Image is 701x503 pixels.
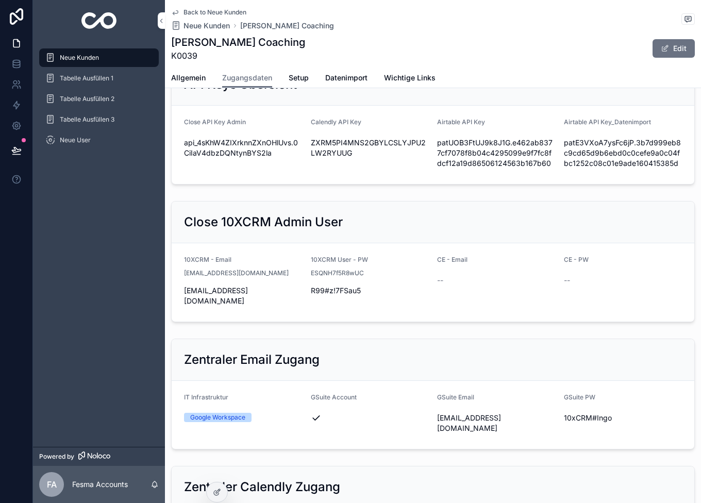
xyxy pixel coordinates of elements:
span: 10XCRM User - PW [311,256,368,263]
span: [EMAIL_ADDRESS][DOMAIN_NAME] [184,286,303,306]
span: Calendly API Key [311,118,361,126]
span: R99#z!7FSau5 [311,286,429,296]
a: Allgemein [171,69,206,89]
span: GSuite Email [437,393,474,401]
span: Tabelle Ausfüllen 1 [60,74,113,82]
span: [EMAIL_ADDRESS][DOMAIN_NAME] [437,413,556,433]
span: ESQNH7f5R8wUC [311,269,364,277]
a: Wichtige Links [384,69,436,89]
span: Neue User [60,136,91,144]
span: Setup [289,73,309,83]
span: Zugangsdaten [222,73,272,83]
span: Powered by [39,452,74,461]
span: ZXRM5PI4MNS2GBYLCSLYJPU2LW2RYUUG [311,138,429,158]
a: Tabelle Ausfüllen 3 [39,110,159,129]
a: Back to Neue Kunden [171,8,246,16]
a: [PERSON_NAME] Coaching [240,21,334,31]
span: CE - Email [437,256,468,263]
a: Powered by [33,447,165,466]
img: App logo [81,12,117,29]
a: Neue Kunden [171,21,230,31]
button: Edit [653,39,695,58]
span: K0039 [171,49,305,62]
span: CE - PW [564,256,589,263]
span: 10XCRM - Email [184,256,231,263]
span: 10xCRM#Ingo [564,413,682,423]
a: Neue User [39,131,159,149]
a: Tabelle Ausfüllen 2 [39,90,159,108]
a: Neue Kunden [39,48,159,67]
a: Zugangsdaten [222,69,272,88]
p: Fesma Accounts [72,479,128,490]
h2: Zentraler Calendly Zugang [184,479,340,495]
div: Google Workspace [190,413,245,422]
div: scrollable content [33,41,165,163]
span: Allgemein [171,73,206,83]
span: -- [437,275,443,286]
span: Back to Neue Kunden [183,8,246,16]
span: Close API Key Admin [184,118,246,126]
span: Neue Kunden [60,54,99,62]
a: Setup [289,69,309,89]
span: patE3VXoA7ysFc6jP.3b7d999eb8c9cd65d9b6ebd0c0cefe9a0c04fbc1252c08c01e9ade160415385d [564,138,682,169]
span: Wichtige Links [384,73,436,83]
span: FA [47,478,57,491]
h2: Close 10XCRM Admin User [184,214,343,230]
span: api_4sKhW4ZIXrknnZXnOHlUvs.0CiIaV4dbzDQNtynBYS2la [184,138,303,158]
span: IT Infrastruktur [184,393,228,401]
a: Tabelle Ausfüllen 1 [39,69,159,88]
h2: Zentraler Email Zugang [184,351,320,368]
span: Airtable API Key_Datenimport [564,118,651,126]
span: GSuite PW [564,393,595,401]
h1: [PERSON_NAME] Coaching [171,35,305,49]
span: Tabelle Ausfüllen 3 [60,115,114,124]
span: GSuite Account [311,393,357,401]
a: Datenimport [325,69,368,89]
span: Airtable API Key [437,118,485,126]
span: -- [564,275,570,286]
span: Datenimport [325,73,368,83]
span: patUOB3FtUJ9k8J1G.e462ab8377cf7078f8b04c4295099e9f7fc8fdcf12a19d86506124563b167b60 [437,138,556,169]
span: [EMAIL_ADDRESS][DOMAIN_NAME] [184,269,289,277]
span: Tabelle Ausfüllen 2 [60,95,114,103]
span: Neue Kunden [183,21,230,31]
